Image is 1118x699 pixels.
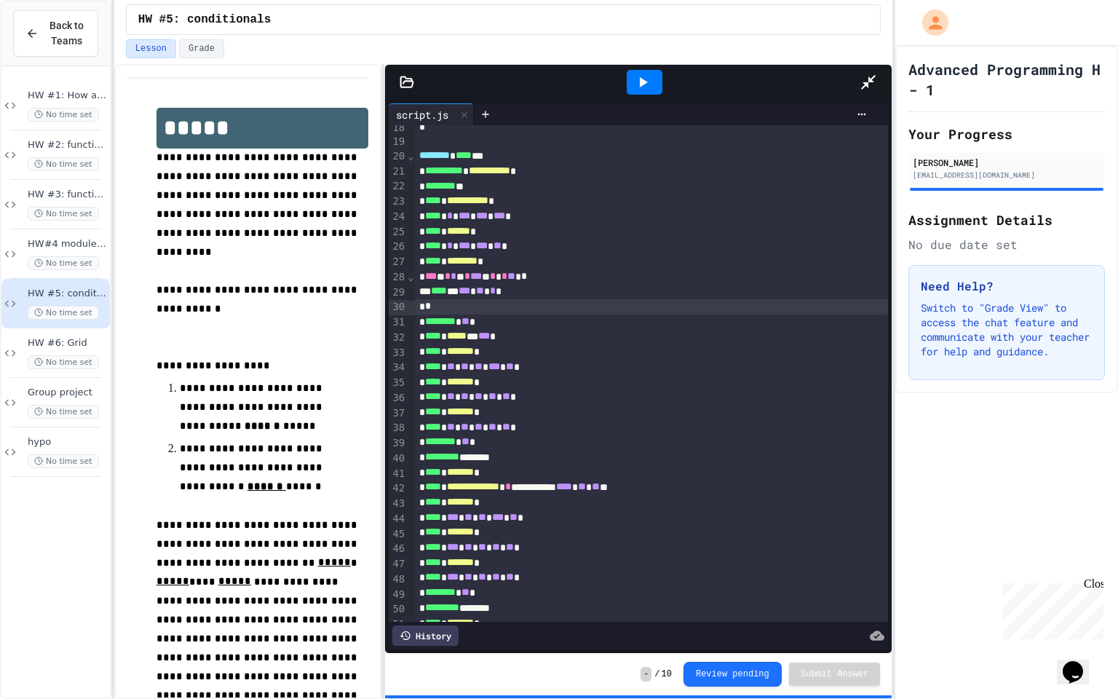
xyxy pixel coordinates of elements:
div: 34 [389,360,407,376]
span: Fold line [407,271,414,283]
span: HW #5: conditionals [138,11,271,28]
h1: Advanced Programming H - 1 [908,59,1105,100]
span: HW #1: How are you feeling? [28,90,107,102]
div: 40 [389,451,407,467]
button: Back to Teams [13,10,98,57]
div: 46 [389,542,407,557]
div: 27 [389,255,407,270]
div: [EMAIL_ADDRESS][DOMAIN_NAME] [913,170,1101,181]
h2: Your Progress [908,124,1105,144]
span: No time set [28,454,99,468]
div: 44 [389,512,407,527]
div: 29 [389,285,407,301]
div: 21 [389,165,407,180]
h3: Need Help? [921,277,1093,295]
div: 39 [389,436,407,451]
div: 37 [389,406,407,422]
div: 33 [389,346,407,361]
p: Switch to "Grade View" to access the chat feature and communicate with your teacher for help and ... [921,301,1093,359]
span: 10 [662,668,672,680]
div: 23 [389,194,407,210]
span: - [641,667,651,682]
button: Review pending [683,662,782,687]
iframe: chat widget [997,577,1103,639]
div: 22 [389,179,407,194]
div: 18 [389,121,407,135]
button: Lesson [126,39,176,58]
span: HW #2: functions [28,139,107,151]
div: 50 [389,602,407,617]
div: 45 [389,527,407,542]
div: 36 [389,391,407,406]
span: hypo [28,436,107,449]
div: 51 [389,617,407,633]
span: No time set [28,108,99,122]
div: 35 [389,376,407,391]
div: 24 [389,210,407,225]
div: 49 [389,588,407,603]
div: 19 [389,135,407,149]
span: / [654,668,659,680]
span: Fold line [407,150,414,162]
div: No due date set [908,236,1105,253]
div: 30 [389,300,407,315]
div: 41 [389,467,407,482]
div: 25 [389,225,407,240]
div: 42 [389,481,407,497]
span: No time set [28,355,99,369]
span: Back to Teams [47,18,86,49]
div: script.js [389,103,474,125]
span: No time set [28,256,99,270]
span: No time set [28,157,99,171]
span: HW #3: functions with return [28,189,107,201]
span: No time set [28,405,99,419]
iframe: chat widget [1057,641,1103,684]
div: My Account [907,6,952,39]
div: 43 [389,497,407,512]
div: 26 [389,240,407,255]
div: Chat with us now!Close [6,6,100,92]
div: [PERSON_NAME] [913,156,1101,169]
div: 48 [389,572,407,588]
span: Group project [28,387,107,399]
span: HW #5: conditionals [28,288,107,300]
span: HW #6: Grid [28,337,107,349]
div: 20 [389,149,407,165]
div: 38 [389,421,407,436]
div: 31 [389,315,407,331]
div: History [392,625,459,646]
span: No time set [28,207,99,221]
div: 47 [389,557,407,572]
span: No time set [28,306,99,320]
div: 32 [389,331,407,346]
div: 28 [389,270,407,285]
span: Submit Answer [801,668,869,680]
button: Submit Answer [789,663,881,686]
button: Grade [179,39,224,58]
div: script.js [389,107,456,122]
span: HW#4 modules and quadratic equation [28,238,107,250]
h2: Assignment Details [908,210,1105,230]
